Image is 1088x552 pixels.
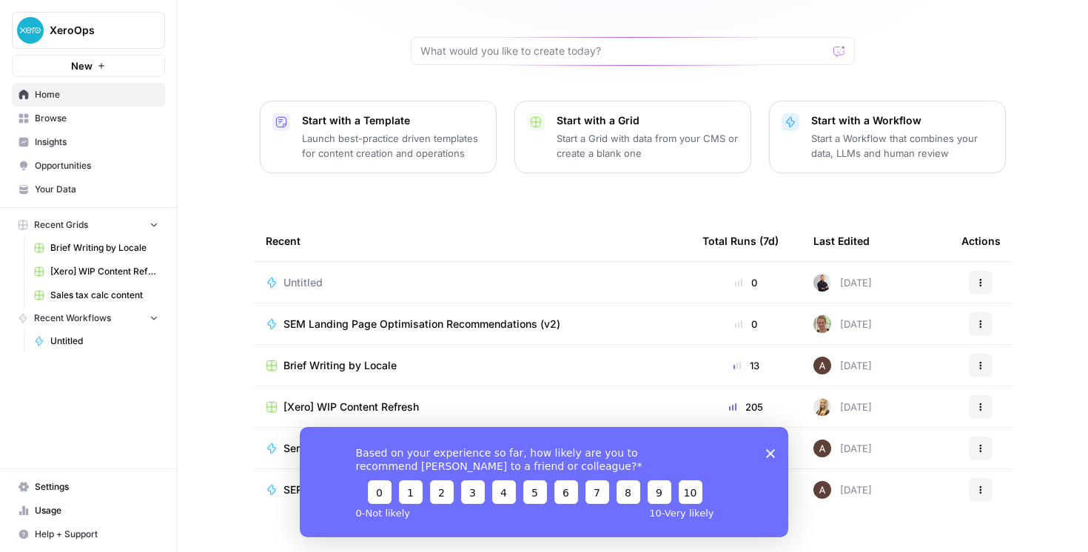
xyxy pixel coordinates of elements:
[813,440,831,457] img: wtbmvrjo3qvncyiyitl6zoukl9gz
[27,260,165,283] a: [Xero] WIP Content Refresh
[34,312,111,325] span: Recent Workflows
[813,481,872,499] div: [DATE]
[12,178,165,201] a: Your Data
[813,398,872,416] div: [DATE]
[50,265,158,278] span: [Xero] WIP Content Refresh
[813,357,831,374] img: wtbmvrjo3qvncyiyitl6zoukl9gz
[12,107,165,130] a: Browse
[813,274,872,292] div: [DATE]
[266,441,679,456] a: Serp To Brief
[283,400,419,414] span: [Xero] WIP Content Refresh
[266,317,679,331] a: SEM Landing Page Optimisation Recommendations (v2)
[12,55,165,77] button: New
[813,221,870,261] div: Last Edited
[17,17,44,44] img: XeroOps Logo
[557,131,739,161] p: Start a Grid with data from your CMS or create a blank one
[813,274,831,292] img: adb8qgdgkw5toack50009nbakl0k
[813,481,831,499] img: wtbmvrjo3qvncyiyitl6zoukl9gz
[12,12,165,49] button: Workspace: XeroOps
[813,315,831,333] img: lmunieaapx9c9tryyoi7fiszj507
[12,130,165,154] a: Insights
[260,101,497,173] button: Start with a TemplateLaunch best-practice driven templates for content creation and operations
[71,58,93,73] span: New
[35,112,158,125] span: Browse
[50,334,158,348] span: Untitled
[35,135,158,149] span: Insights
[702,317,790,331] div: 0
[35,183,158,196] span: Your Data
[266,400,679,414] a: [Xero] WIP Content Refresh
[283,482,358,497] span: SERP Research
[266,275,679,290] a: Untitled
[12,522,165,546] button: Help + Support
[35,480,158,494] span: Settings
[557,113,739,128] p: Start with a Grid
[702,358,790,373] div: 13
[702,400,790,414] div: 205
[300,427,788,537] iframe: Survey from AirOps
[12,154,165,178] a: Opportunities
[35,528,158,541] span: Help + Support
[12,499,165,522] a: Usage
[266,482,679,497] a: SERP Research
[302,113,484,128] p: Start with a Template
[27,283,165,307] a: Sales tax calc content
[811,113,993,128] p: Start with a Workflow
[420,44,827,58] input: What would you like to create today?
[50,23,139,38] span: XeroOps
[769,101,1006,173] button: Start with a WorkflowStart a Workflow that combines your data, LLMs and human review
[35,88,158,101] span: Home
[12,307,165,329] button: Recent Workflows
[283,275,323,290] span: Untitled
[961,221,1001,261] div: Actions
[813,440,872,457] div: [DATE]
[813,315,872,333] div: [DATE]
[12,475,165,499] a: Settings
[34,218,88,232] span: Recent Grids
[283,317,560,331] span: SEM Landing Page Optimisation Recommendations (v2)
[283,441,347,456] span: Serp To Brief
[811,131,993,161] p: Start a Workflow that combines your data, LLMs and human review
[27,236,165,260] a: Brief Writing by Locale
[302,131,484,161] p: Launch best-practice driven templates for content creation and operations
[50,289,158,302] span: Sales tax calc content
[813,357,872,374] div: [DATE]
[702,221,779,261] div: Total Runs (7d)
[266,221,679,261] div: Recent
[35,159,158,172] span: Opportunities
[12,214,165,236] button: Recent Grids
[702,275,790,290] div: 0
[12,83,165,107] a: Home
[35,504,158,517] span: Usage
[283,358,397,373] span: Brief Writing by Locale
[50,241,158,255] span: Brief Writing by Locale
[813,398,831,416] img: ygsh7oolkwauxdw54hskm6m165th
[27,329,165,353] a: Untitled
[266,358,679,373] a: Brief Writing by Locale
[514,101,751,173] button: Start with a GridStart a Grid with data from your CMS or create a blank one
